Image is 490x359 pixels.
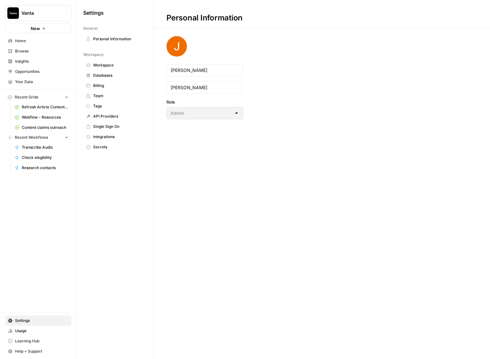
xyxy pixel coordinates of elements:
span: Personal Information [93,36,144,42]
span: Learning Hub [15,338,68,344]
span: Refresh Article Content (+ Webinar Quotes) [22,104,68,110]
a: Check elegibility [12,152,71,163]
button: Recent Grids [5,92,71,102]
a: Personal Information [83,34,147,44]
span: Team [93,93,144,99]
span: General [83,26,98,31]
span: Integrations [93,134,144,140]
a: API Providers [83,111,147,121]
span: Transcribe Audio [22,144,68,150]
a: Workspace [83,60,147,70]
span: Single Sign On [93,124,144,129]
span: Vanta [21,10,60,16]
a: Integrations [83,132,147,142]
img: avatar [166,36,187,57]
span: New [31,25,40,32]
span: Billing [93,83,144,89]
span: Your Data [15,79,68,85]
span: Home [15,38,68,44]
a: Secrets [83,142,147,152]
label: Role [166,99,243,105]
div: Personal Information [154,13,255,23]
a: Opportunities [5,66,71,77]
a: Tags [83,101,147,111]
a: Transcribe Audio [12,142,71,152]
a: Learning Hub [5,336,71,346]
span: Recent Workflows [15,135,48,140]
a: Usage [5,326,71,336]
button: Workspace: Vanta [5,5,71,21]
span: Workspace [83,52,104,58]
a: Team [83,91,147,101]
span: Settings [83,9,104,17]
a: Single Sign On [83,121,147,132]
span: Check elegibility [22,155,68,160]
a: Insights [5,56,71,66]
button: Recent Workflows [5,133,71,142]
a: Research contacts [12,163,71,173]
button: New [5,24,71,33]
span: Help + Support [15,348,68,354]
span: Browse [15,48,68,54]
span: Databases [93,73,144,78]
span: Research contacts [22,165,68,171]
span: Content claims outreach [22,125,68,130]
span: Workspace [93,62,144,68]
a: Your Data [5,77,71,87]
span: Recent Grids [15,94,38,100]
a: Refresh Article Content (+ Webinar Quotes) [12,102,71,112]
a: Webflow - Resources [12,112,71,122]
span: Opportunities [15,69,68,74]
span: Tags [93,103,144,109]
span: Secrets [93,144,144,150]
a: Databases [83,70,147,81]
a: Content claims outreach [12,122,71,133]
button: Help + Support [5,346,71,356]
a: Browse [5,46,71,56]
span: Usage [15,328,68,334]
a: Billing [83,81,147,91]
span: Insights [15,59,68,64]
span: API Providers [93,113,144,119]
a: Home [5,36,71,46]
a: Settings [5,316,71,326]
img: Vanta Logo [7,7,19,19]
span: Settings [15,318,68,324]
span: Webflow - Resources [22,114,68,120]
